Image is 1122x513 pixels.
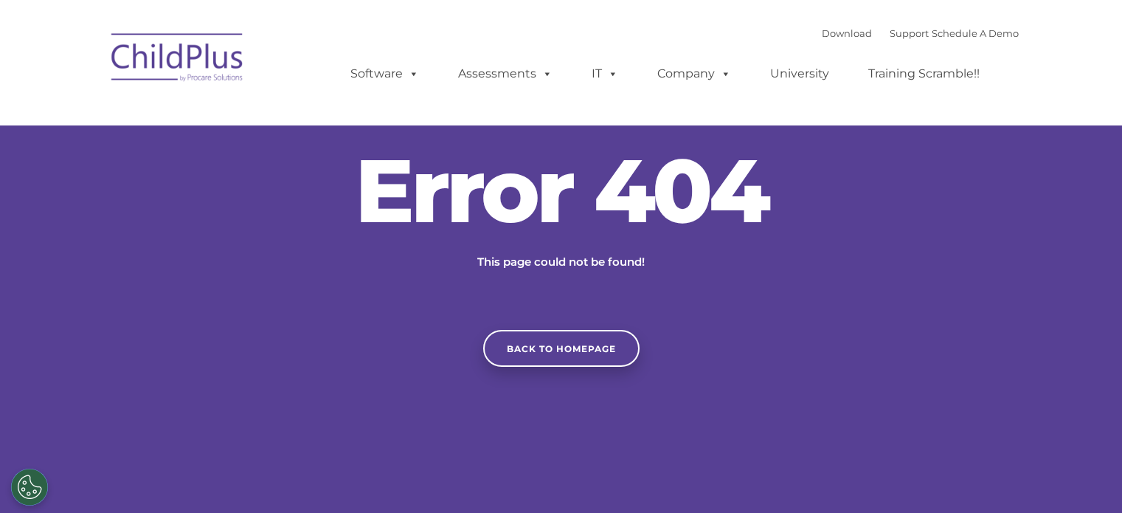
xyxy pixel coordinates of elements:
[822,27,872,39] a: Download
[755,59,844,89] a: University
[822,27,1019,39] font: |
[853,59,994,89] a: Training Scramble!!
[104,23,252,97] img: ChildPlus by Procare Solutions
[577,59,633,89] a: IT
[932,27,1019,39] a: Schedule A Demo
[340,146,783,235] h2: Error 404
[336,59,434,89] a: Software
[890,27,929,39] a: Support
[483,330,640,367] a: Back to homepage
[643,59,746,89] a: Company
[443,59,567,89] a: Assessments
[11,469,48,506] button: Cookies Settings
[406,253,716,271] p: This page could not be found!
